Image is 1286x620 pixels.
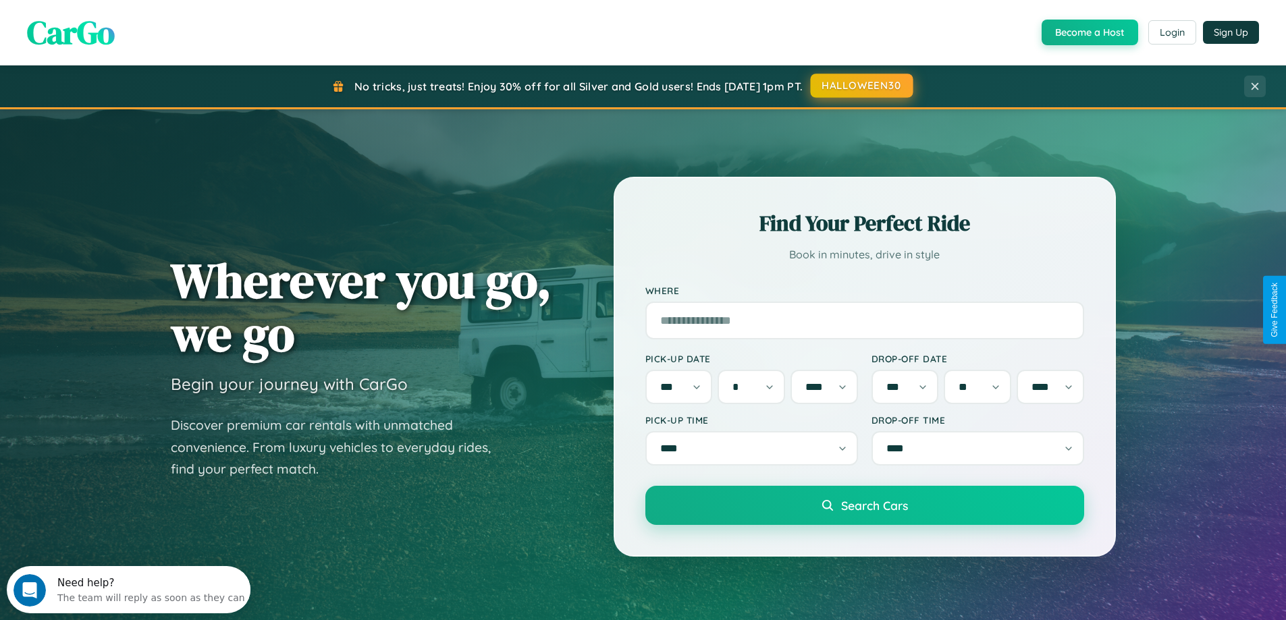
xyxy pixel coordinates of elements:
[811,74,913,98] button: HALLOWEEN30
[645,245,1084,264] p: Book in minutes, drive in style
[1270,283,1279,337] div: Give Feedback
[1042,20,1138,45] button: Become a Host
[171,414,508,480] p: Discover premium car rentals with unmatched convenience. From luxury vehicles to everyday rides, ...
[872,414,1084,426] label: Drop-off Time
[171,254,552,360] h1: Wherever you go, we go
[1148,20,1196,45] button: Login
[171,374,408,394] h3: Begin your journey with CarGo
[645,353,858,364] label: Pick-up Date
[51,22,238,36] div: The team will reply as soon as they can
[1203,21,1259,44] button: Sign Up
[841,498,908,513] span: Search Cars
[645,285,1084,296] label: Where
[5,5,251,43] div: Open Intercom Messenger
[354,80,803,93] span: No tricks, just treats! Enjoy 30% off for all Silver and Gold users! Ends [DATE] 1pm PT.
[645,486,1084,525] button: Search Cars
[51,11,238,22] div: Need help?
[7,566,250,613] iframe: Intercom live chat discovery launcher
[27,10,115,55] span: CarGo
[645,414,858,426] label: Pick-up Time
[645,208,1084,238] h2: Find Your Perfect Ride
[14,574,46,607] iframe: Intercom live chat
[872,353,1084,364] label: Drop-off Date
